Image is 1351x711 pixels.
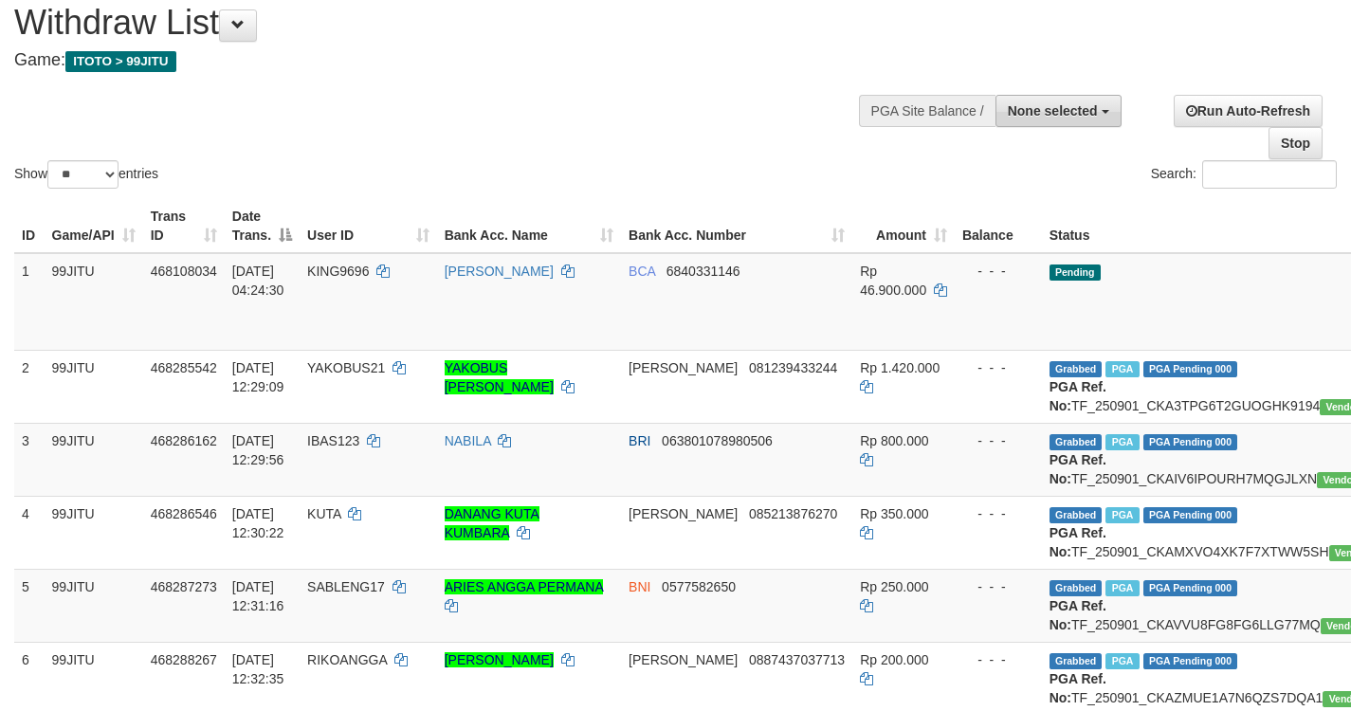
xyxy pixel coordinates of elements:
[1050,264,1101,281] span: Pending
[1050,653,1103,669] span: Grabbed
[300,199,437,253] th: User ID: activate to sort column ascending
[629,360,738,375] span: [PERSON_NAME]
[14,199,45,253] th: ID
[14,496,45,569] td: 4
[445,264,554,279] a: [PERSON_NAME]
[962,431,1034,450] div: - - -
[151,579,217,594] span: 468287273
[1143,361,1238,377] span: PGA Pending
[151,264,217,279] span: 468108034
[151,433,217,448] span: 468286162
[962,262,1034,281] div: - - -
[47,160,119,189] select: Showentries
[232,433,284,467] span: [DATE] 12:29:56
[14,51,882,70] h4: Game:
[955,199,1042,253] th: Balance
[1050,434,1103,450] span: Grabbed
[445,579,603,594] a: ARIES ANGGA PERMANA
[14,253,45,351] td: 1
[1174,95,1323,127] a: Run Auto-Refresh
[852,199,955,253] th: Amount: activate to sort column ascending
[232,652,284,686] span: [DATE] 12:32:35
[232,264,284,298] span: [DATE] 04:24:30
[962,504,1034,523] div: - - -
[1143,507,1238,523] span: PGA Pending
[860,579,928,594] span: Rp 250.000
[45,350,143,423] td: 99JITU
[232,579,284,613] span: [DATE] 12:31:16
[995,95,1122,127] button: None selected
[307,506,341,521] span: KUTA
[151,652,217,667] span: 468288267
[225,199,300,253] th: Date Trans.: activate to sort column descending
[860,433,928,448] span: Rp 800.000
[445,652,554,667] a: [PERSON_NAME]
[14,4,882,42] h1: Withdraw List
[1050,507,1103,523] span: Grabbed
[962,358,1034,377] div: - - -
[1105,580,1139,596] span: Marked by aekcivicturbo
[1050,379,1106,413] b: PGA Ref. No:
[307,264,369,279] span: KING9696
[666,264,740,279] span: Copy 6840331146 to clipboard
[1008,103,1098,118] span: None selected
[749,506,837,521] span: Copy 085213876270 to clipboard
[151,506,217,521] span: 468286546
[860,652,928,667] span: Rp 200.000
[1050,598,1106,632] b: PGA Ref. No:
[860,264,926,298] span: Rp 46.900.000
[14,423,45,496] td: 3
[860,506,928,521] span: Rp 350.000
[45,496,143,569] td: 99JITU
[1143,434,1238,450] span: PGA Pending
[629,264,655,279] span: BCA
[307,579,385,594] span: SABLENG17
[65,51,176,72] span: ITOTO > 99JITU
[1050,580,1103,596] span: Grabbed
[1050,452,1106,486] b: PGA Ref. No:
[859,95,995,127] div: PGA Site Balance /
[1151,160,1337,189] label: Search:
[1105,653,1139,669] span: Marked by aekcivicturbo
[445,360,554,394] a: YAKOBUS [PERSON_NAME]
[1269,127,1323,159] a: Stop
[621,199,852,253] th: Bank Acc. Number: activate to sort column ascending
[1050,671,1106,705] b: PGA Ref. No:
[14,569,45,642] td: 5
[143,199,225,253] th: Trans ID: activate to sort column ascending
[1143,653,1238,669] span: PGA Pending
[860,360,940,375] span: Rp 1.420.000
[151,360,217,375] span: 468285542
[1202,160,1337,189] input: Search:
[662,579,736,594] span: Copy 0577582650 to clipboard
[445,506,539,540] a: DANANG KUTA KUMBARA
[662,433,773,448] span: Copy 063801078980506 to clipboard
[14,350,45,423] td: 2
[1105,507,1139,523] span: Marked by aekfortuner
[629,579,650,594] span: BNI
[437,199,621,253] th: Bank Acc. Name: activate to sort column ascending
[1143,580,1238,596] span: PGA Pending
[1105,434,1139,450] span: Marked by aekfortuner
[445,433,491,448] a: NABILA
[307,433,359,448] span: IBAS123
[232,360,284,394] span: [DATE] 12:29:09
[14,160,158,189] label: Show entries
[629,506,738,521] span: [PERSON_NAME]
[629,652,738,667] span: [PERSON_NAME]
[1050,361,1103,377] span: Grabbed
[307,360,385,375] span: YAKOBUS21
[749,360,837,375] span: Copy 081239433244 to clipboard
[1050,525,1106,559] b: PGA Ref. No:
[307,652,387,667] span: RIKOANGGA
[1105,361,1139,377] span: Marked by aekfortuner
[45,423,143,496] td: 99JITU
[962,650,1034,669] div: - - -
[232,506,284,540] span: [DATE] 12:30:22
[45,199,143,253] th: Game/API: activate to sort column ascending
[45,569,143,642] td: 99JITU
[45,253,143,351] td: 99JITU
[962,577,1034,596] div: - - -
[629,433,650,448] span: BRI
[749,652,845,667] span: Copy 0887437037713 to clipboard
